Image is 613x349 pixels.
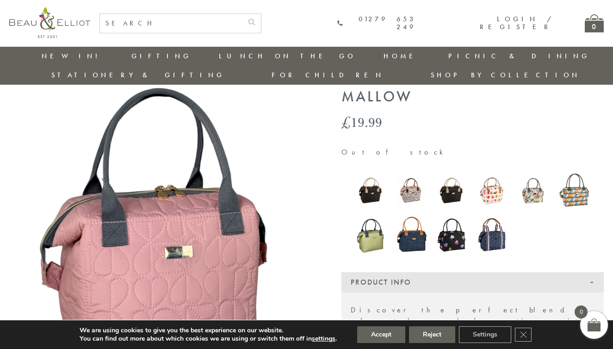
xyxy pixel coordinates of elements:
a: Navy Broken-hearted Convertible Insulated Lunch Bag [396,213,427,257]
img: Emily convertible lunch bag [436,213,468,256]
a: New in! [42,51,104,61]
a: For Children [272,70,384,80]
span: 0 [575,305,588,318]
a: Emily convertible lunch bag [436,213,468,258]
a: Oxford quilted lunch bag pistachio [355,212,387,258]
button: Accept [357,326,405,343]
button: Close GDPR Cookie Banner [515,328,532,342]
input: SEARCH [100,14,242,33]
a: Shop by collection [431,70,580,80]
bdi: 19.99 [341,112,382,131]
a: Carnaby eclipse convertible lunch bag [558,170,590,212]
a: 0 [585,14,604,32]
a: 01279 653 249 [337,15,416,31]
a: Monogram Midnight Convertible Lunch Bag [477,215,508,256]
p: You can find out more about which cookies we are using or switch them off in . [80,335,337,343]
p: Out of stock [341,148,604,156]
div: Product Info [341,272,604,293]
button: settings [312,335,335,343]
img: Monogram Midnight Convertible Lunch Bag [477,215,508,254]
button: Reject [409,326,455,343]
a: Login / Register [480,14,552,31]
h1: Oxford Quilted Lunch Bag Mallow [341,71,604,106]
p: We are using cookies to give you the best experience on our website. [80,326,337,335]
a: Lunch On The Go [219,51,356,61]
span: £ [341,112,351,131]
img: logo [9,7,90,38]
img: Oxford quilted lunch bag pistachio [355,212,387,256]
a: Home [384,51,421,61]
button: Settings [459,326,511,343]
a: Gifting [131,51,192,61]
a: Stationery & Gifting [51,70,225,80]
a: Picnic & Dining [448,51,590,61]
img: Navy Broken-hearted Convertible Insulated Lunch Bag [396,213,427,256]
img: Carnaby eclipse convertible lunch bag [558,170,590,210]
